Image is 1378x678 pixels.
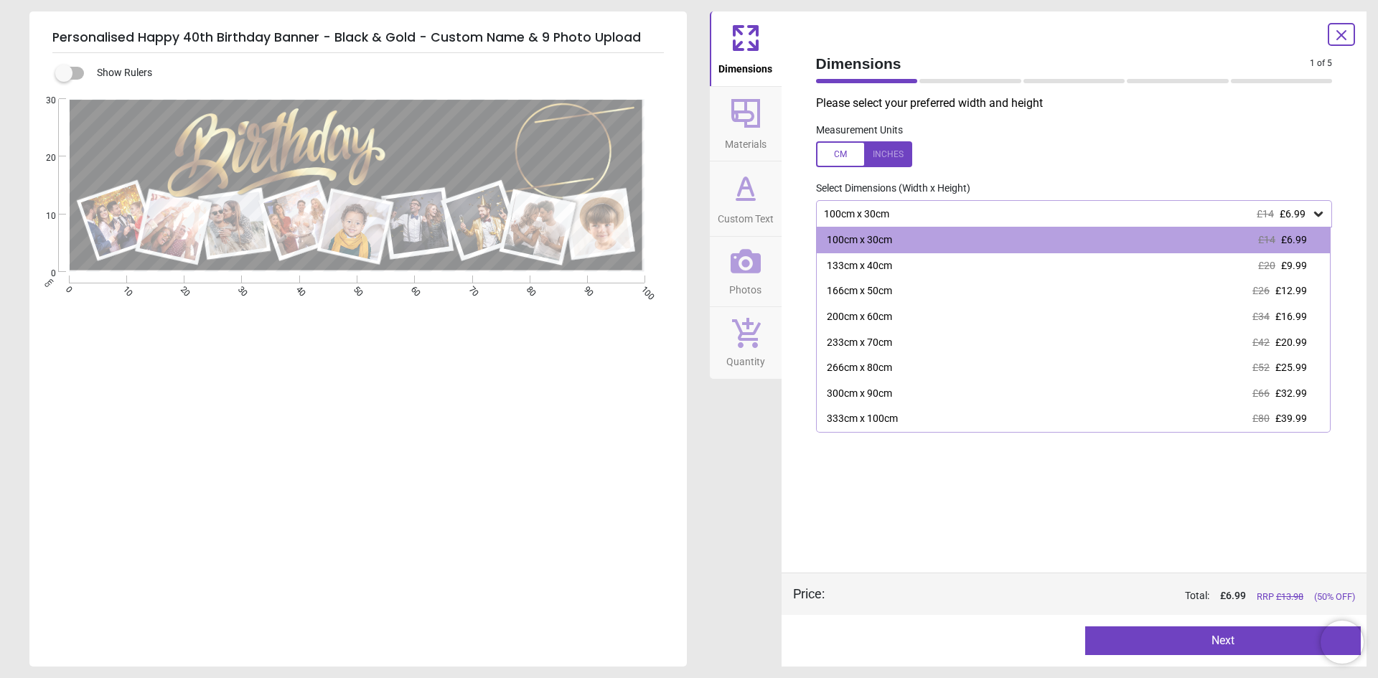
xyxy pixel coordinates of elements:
span: Dimensions [718,55,772,77]
button: Photos [710,237,782,307]
span: £14 [1258,234,1275,245]
span: £34 [1252,311,1270,322]
label: Measurement Units [816,123,903,138]
span: 6.99 [1226,590,1246,601]
span: £32.99 [1275,387,1307,399]
div: 200cm x 60cm [827,310,892,324]
h5: Personalised Happy 40th Birthday Banner - Black & Gold - Custom Name & 9 Photo Upload [52,23,664,53]
span: 30 [29,95,56,107]
span: £80 [1252,413,1270,424]
span: £ 13.98 [1276,591,1303,602]
span: Dimensions [816,53,1311,74]
span: Custom Text [718,205,774,227]
span: Quantity [726,348,765,369]
div: 133cm x 40cm [827,259,892,273]
span: £25.99 [1275,362,1307,373]
span: 1 of 5 [1310,57,1332,70]
span: Materials [725,131,767,152]
iframe: Brevo live chat [1321,621,1364,664]
span: £14 [1257,208,1274,220]
div: 266cm x 80cm [827,361,892,375]
div: 100cm x 30cm [822,208,1312,220]
span: £26 [1252,285,1270,296]
span: £9.99 [1281,260,1307,271]
span: £39.99 [1275,413,1307,424]
button: Next [1085,626,1361,655]
div: 333cm x 100cm [827,412,898,426]
span: £6.99 [1280,208,1306,220]
div: Show Rulers [64,65,687,82]
label: Select Dimensions (Width x Height) [805,182,970,196]
div: 100cm x 30cm [827,233,892,248]
span: £ [1220,589,1246,603]
span: £66 [1252,387,1270,399]
button: Dimensions [710,11,782,86]
div: Price : [793,585,825,603]
span: RRP [1257,590,1303,603]
span: Photos [729,276,761,298]
button: Custom Text [710,161,782,236]
span: 10 [29,210,56,222]
div: 233cm x 70cm [827,336,892,350]
div: 166cm x 50cm [827,284,892,298]
button: Quantity [710,307,782,379]
div: Total: [846,589,1356,603]
span: 20 [29,152,56,164]
span: £16.99 [1275,311,1307,322]
span: £20 [1258,260,1275,271]
span: £12.99 [1275,285,1307,296]
p: Please select your preferred width and height [816,95,1344,111]
span: (50% OFF) [1314,590,1355,603]
button: Materials [710,87,782,161]
span: £42 [1252,336,1270,348]
span: £20.99 [1275,336,1307,348]
div: 300cm x 90cm [827,387,892,401]
span: £52 [1252,362,1270,373]
span: 0 [29,268,56,280]
span: £6.99 [1281,234,1307,245]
